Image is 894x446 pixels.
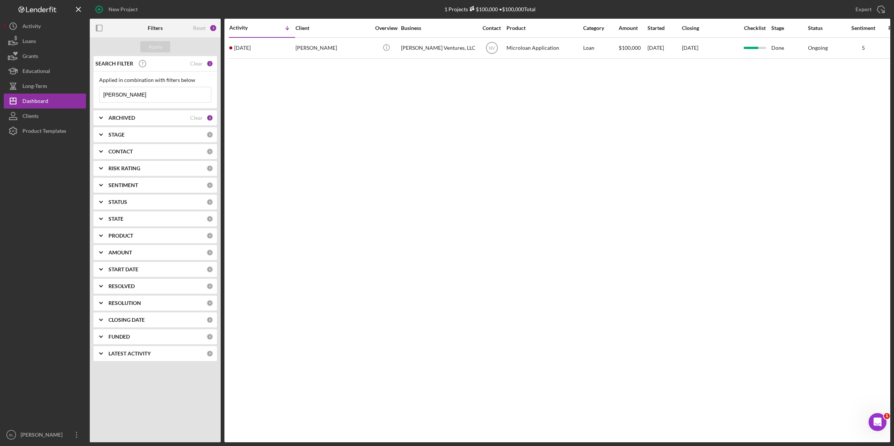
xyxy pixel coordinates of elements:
b: PRODUCT [108,233,133,239]
div: Contact [478,25,506,31]
div: Business [401,25,476,31]
span: 1 [884,413,890,419]
div: Loan [583,38,618,58]
b: SEARCH FILTER [95,61,133,67]
button: Loans [4,34,86,49]
div: 5 [845,45,882,51]
div: 0 [206,283,213,290]
div: [PERSON_NAME] [296,38,370,58]
text: BL [9,433,13,437]
div: Long-Term [22,79,47,95]
b: Filters [148,25,163,31]
div: 0 [206,148,213,155]
button: BL[PERSON_NAME] [4,427,86,442]
div: [PERSON_NAME] Ventures, LLC [401,38,476,58]
text: NV [489,46,495,51]
div: Sentiment [845,25,882,31]
time: [DATE] [682,45,698,51]
b: RISK RATING [108,165,140,171]
button: Product Templates [4,123,86,138]
div: 0 [206,182,213,189]
div: 0 [206,165,213,172]
b: FUNDED [108,334,130,340]
time: 2025-08-21 17:44 [234,45,251,51]
button: Long-Term [4,79,86,94]
button: Grants [4,49,86,64]
button: Activity [4,19,86,34]
b: ARCHIVED [108,115,135,121]
div: 0 [206,249,213,256]
button: Apply [140,41,170,52]
div: Client [296,25,370,31]
b: AMOUNT [108,250,132,256]
div: $100,000 [619,38,647,58]
div: Clear [190,115,203,121]
div: New Project [108,2,138,17]
div: Product [506,25,581,31]
div: Product Templates [22,123,66,140]
div: 0 [206,317,213,323]
button: Educational [4,64,86,79]
div: Activity [22,19,41,36]
div: Done [771,38,807,58]
b: CONTACT [108,149,133,155]
div: 0 [206,216,213,222]
b: CLOSING DATE [108,317,145,323]
div: 1 Projects • $100,000 Total [444,6,536,12]
div: Export [855,2,872,17]
div: Grants [22,49,38,65]
div: Ongoing [808,45,828,51]
div: Amount [619,25,647,31]
div: Reset [193,25,206,31]
div: Educational [22,64,50,80]
div: Category [583,25,618,31]
div: Applied in combination with filters below [99,77,211,83]
div: 2 [206,114,213,121]
div: 3 [209,24,217,32]
div: 0 [206,350,213,357]
b: RESOLUTION [108,300,141,306]
div: 0 [206,232,213,239]
div: Clients [22,109,39,125]
b: START DATE [108,266,138,272]
div: Loans [22,34,36,51]
button: Clients [4,109,86,123]
div: Overview [372,25,400,31]
iframe: Intercom live chat [869,413,887,431]
div: [PERSON_NAME] [19,427,67,444]
button: Dashboard [4,94,86,109]
button: Export [848,2,890,17]
div: Status [808,25,844,31]
div: Dashboard [22,94,48,110]
b: STAGE [108,132,125,138]
div: [DATE] [647,38,681,58]
div: 0 [206,333,213,340]
div: $100,000 [468,6,498,12]
div: Clear [190,61,203,67]
div: Microloan Application [506,38,581,58]
div: 0 [206,300,213,306]
button: New Project [90,2,145,17]
div: Checklist [739,25,771,31]
b: RESOLVED [108,283,135,289]
div: Activity [229,25,262,31]
div: 0 [206,266,213,273]
div: Stage [771,25,807,31]
div: Closing [682,25,738,31]
div: 0 [206,199,213,205]
b: STATE [108,216,123,222]
div: Started [647,25,681,31]
div: 1 [206,60,213,67]
b: SENTIMENT [108,182,138,188]
b: LATEST ACTIVITY [108,351,151,357]
div: Apply [149,41,162,52]
b: STATUS [108,199,127,205]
